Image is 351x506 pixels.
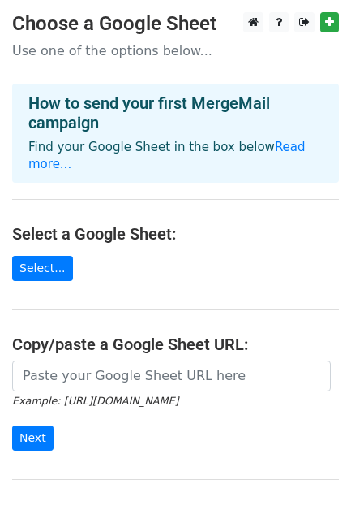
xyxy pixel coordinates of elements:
input: Paste your Google Sheet URL here [12,361,331,391]
h4: How to send your first MergeMail campaign [28,93,323,132]
h4: Copy/paste a Google Sheet URL: [12,335,339,354]
h3: Choose a Google Sheet [12,12,339,36]
input: Next [12,426,54,451]
h4: Select a Google Sheet: [12,224,339,244]
a: Read more... [28,140,306,171]
p: Use one of the options below... [12,42,339,59]
small: Example: [URL][DOMAIN_NAME] [12,395,178,407]
a: Select... [12,256,73,281]
p: Find your Google Sheet in the box below [28,139,323,173]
